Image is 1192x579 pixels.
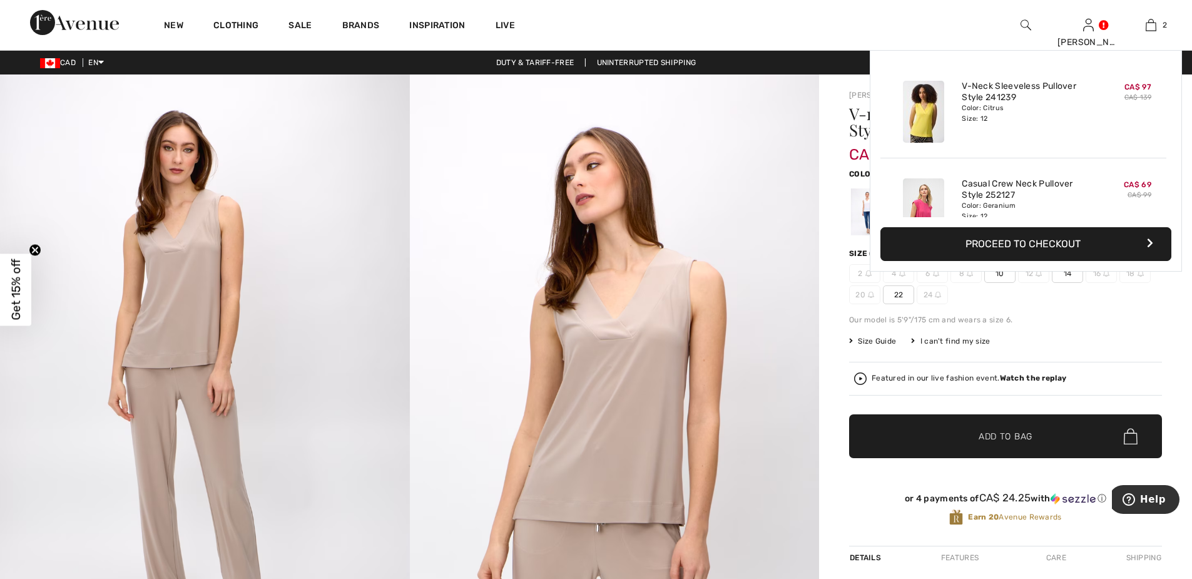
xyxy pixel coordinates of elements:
img: ring-m.svg [935,292,941,298]
span: 8 [950,264,982,283]
div: Featured in our live fashion event. [872,374,1066,382]
div: or 4 payments ofCA$ 24.25withSezzle Click to learn more about Sezzle [849,492,1162,509]
a: V-Neck Sleeveless Pullover Style 241239 [962,81,1085,103]
span: 20 [849,285,880,304]
a: Casual Crew Neck Pullover Style 252127 [962,178,1085,201]
img: ring-m.svg [868,292,874,298]
a: New [164,20,183,33]
img: ring-m.svg [933,270,939,277]
span: 14 [1052,264,1083,283]
img: ring-m.svg [967,270,973,277]
a: Sale [288,20,312,33]
div: [PERSON_NAME] [1057,36,1119,49]
a: Sign In [1083,19,1094,31]
span: 22 [883,285,914,304]
img: ring-m.svg [1138,270,1144,277]
span: Color: [849,170,879,178]
span: CA$ 97 [849,133,900,163]
span: Inspiration [409,20,465,33]
span: Get 15% off [9,259,23,320]
div: Care [1036,546,1077,569]
div: Details [849,546,884,569]
span: 2 [849,264,880,283]
div: Vanilla 30 [851,188,884,235]
div: Size ([GEOGRAPHIC_DATA]/[GEOGRAPHIC_DATA]): [849,248,1058,259]
button: Add to Bag [849,414,1162,458]
span: CA$ 69 [1124,180,1151,189]
a: Brands [342,20,380,33]
img: Casual Crew Neck Pullover Style 252127 [903,178,944,240]
strong: Earn 20 [968,513,999,521]
div: Features [930,546,989,569]
img: ring-m.svg [899,270,905,277]
img: Bag.svg [1124,428,1138,444]
span: 2 [1163,19,1167,31]
span: 6 [917,264,948,283]
a: [PERSON_NAME] [849,91,912,100]
img: 1ère Avenue [30,10,119,35]
strong: Watch the replay [1000,374,1067,382]
img: ring-m.svg [865,270,872,277]
img: Watch the replay [854,372,867,385]
span: EN [88,58,104,67]
button: Close teaser [29,243,41,256]
span: 10 [984,264,1016,283]
span: CA$ 24.25 [979,491,1031,504]
img: My Bag [1146,18,1156,33]
div: Color: Geranium Size: 12 [962,201,1085,221]
div: Color: Citrus Size: 12 [962,103,1085,123]
span: CA$ 97 [1124,83,1151,91]
s: CA$ 139 [1124,93,1151,101]
img: search the website [1021,18,1031,33]
span: 16 [1086,264,1117,283]
img: Avenue Rewards [949,509,963,526]
img: My Info [1083,18,1094,33]
span: Add to Bag [979,430,1032,443]
a: Clothing [213,20,258,33]
span: 24 [917,285,948,304]
span: Avenue Rewards [968,511,1061,523]
a: Live [496,19,515,32]
img: ring-m.svg [1103,270,1109,277]
div: Shipping [1123,546,1162,569]
img: ring-m.svg [1036,270,1042,277]
iframe: Opens a widget where you can find more information [1112,485,1179,516]
span: 4 [883,264,914,283]
h1: V-neck Sleeveless Pullover Style 241239 [849,106,1110,138]
div: I can't find my size [911,336,990,347]
span: 18 [1119,264,1151,283]
div: Our model is 5'9"/175 cm and wears a size 6. [849,314,1162,325]
span: 12 [1018,264,1049,283]
img: Canadian Dollar [40,58,60,68]
a: 2 [1120,18,1181,33]
img: Sezzle [1051,493,1096,505]
div: or 4 payments of with [849,492,1162,505]
button: Proceed to Checkout [880,227,1171,261]
span: Size Guide [849,336,896,347]
img: V-Neck Sleeveless Pullover Style 241239 [903,81,944,143]
span: CAD [40,58,81,67]
s: CA$ 99 [1128,191,1151,199]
